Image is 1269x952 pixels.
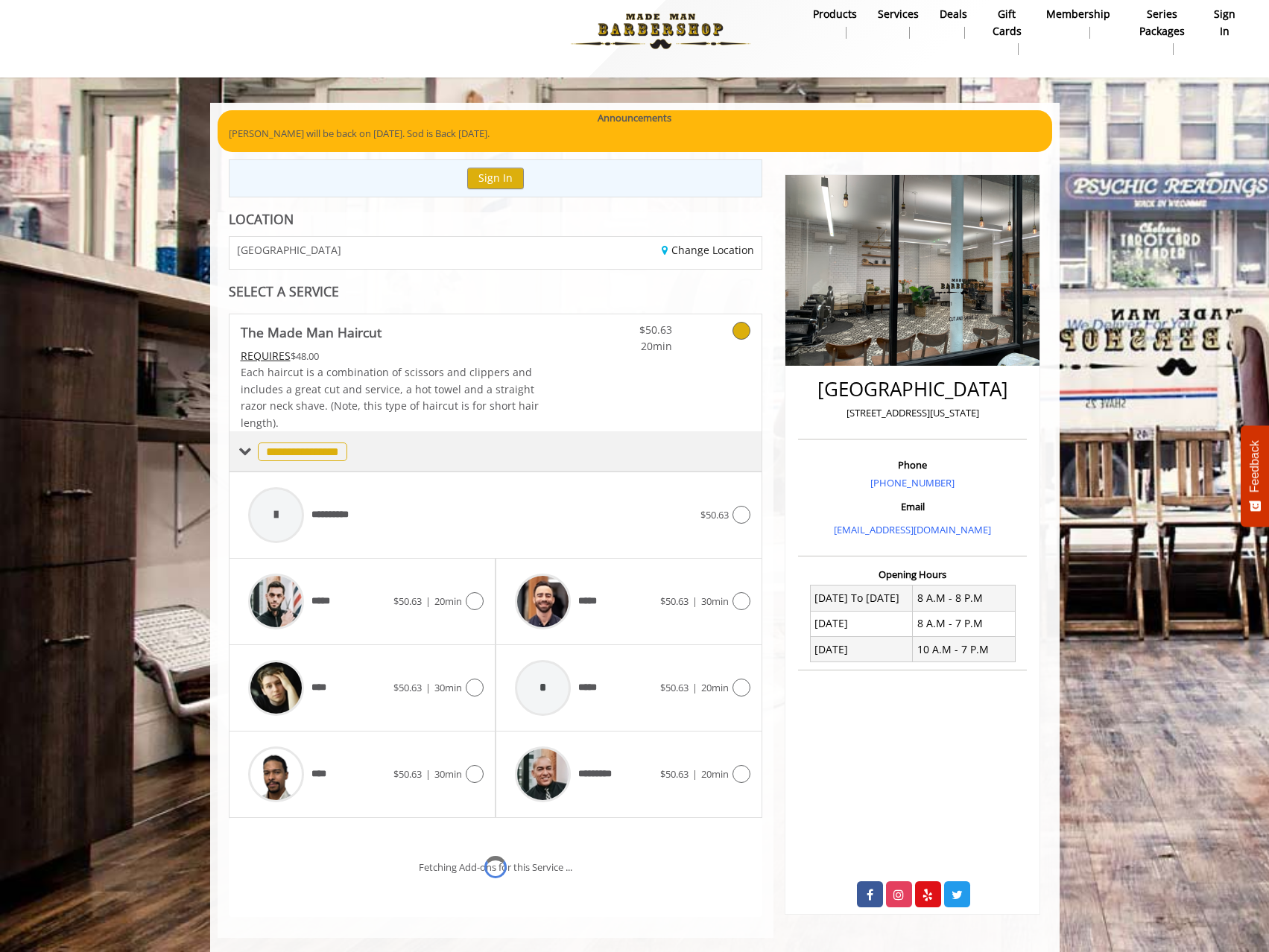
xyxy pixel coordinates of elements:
[434,767,462,781] span: 30min
[1036,4,1121,42] a: MembershipMembership
[434,594,462,608] span: 20min
[834,523,991,536] a: [EMAIL_ADDRESS][DOMAIN_NAME]
[802,460,1023,470] h3: Phone
[241,365,539,429] span: Each haircut is a combination of scissors and clippers and includes a great cut and service, a ho...
[425,594,431,608] span: |
[467,168,524,189] button: Sign In
[802,405,1023,421] p: [STREET_ADDRESS][US_STATE]
[988,6,1025,39] b: gift cards
[929,4,978,42] a: DealsDeals
[1121,4,1203,59] a: Series packagesSeries packages
[978,4,1036,59] a: Gift cardsgift cards
[803,4,867,42] a: Productsproducts
[913,586,1016,611] td: 8 A.M - 8 P.M
[1213,6,1237,39] b: sign in
[229,285,763,299] div: SELECT A SERVICE
[692,594,697,608] span: |
[425,681,431,694] span: |
[701,767,729,781] span: 20min
[810,611,913,636] td: [DATE]
[1203,4,1247,42] a: sign insign in
[1046,6,1110,22] b: Membership
[241,348,540,364] div: $48.00
[229,210,294,228] b: LOCATION
[584,338,672,355] span: 20min
[1131,6,1192,39] b: Series packages
[660,594,689,608] span: $50.63
[913,637,1016,662] td: 10 A.M - 7 P.M
[913,611,1016,636] td: 8 A.M - 7 P.M
[692,681,697,694] span: |
[393,767,422,781] span: $50.63
[241,349,291,363] span: This service needs some Advance to be paid before we block your appointment
[237,244,341,256] span: [GEOGRAPHIC_DATA]
[802,501,1023,512] h3: Email
[692,767,697,781] span: |
[241,322,382,343] b: The Made Man Haircut
[867,4,929,42] a: ServicesServices
[701,594,729,608] span: 30min
[662,243,754,257] a: Change Location
[419,860,572,875] div: Fetching Add-ons for this Service ...
[1248,440,1262,492] span: Feedback
[878,6,919,22] b: Services
[1241,425,1269,527] button: Feedback - Show survey
[584,322,672,338] span: $50.63
[810,637,913,662] td: [DATE]
[425,767,431,781] span: |
[700,508,729,521] span: $50.63
[870,476,955,489] a: [PHONE_NUMBER]
[229,126,1041,142] p: [PERSON_NAME] will be back on [DATE]. Sod is Back [DATE].
[798,569,1027,580] h3: Opening Hours
[393,594,422,608] span: $50.63
[598,110,671,126] b: Announcements
[802,378,1023,400] h2: [GEOGRAPHIC_DATA]
[660,681,689,694] span: $50.63
[813,6,857,22] b: products
[810,586,913,611] td: [DATE] To [DATE]
[434,681,462,694] span: 30min
[660,767,689,781] span: $50.63
[701,681,729,694] span: 20min
[393,681,422,694] span: $50.63
[940,6,967,22] b: Deals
